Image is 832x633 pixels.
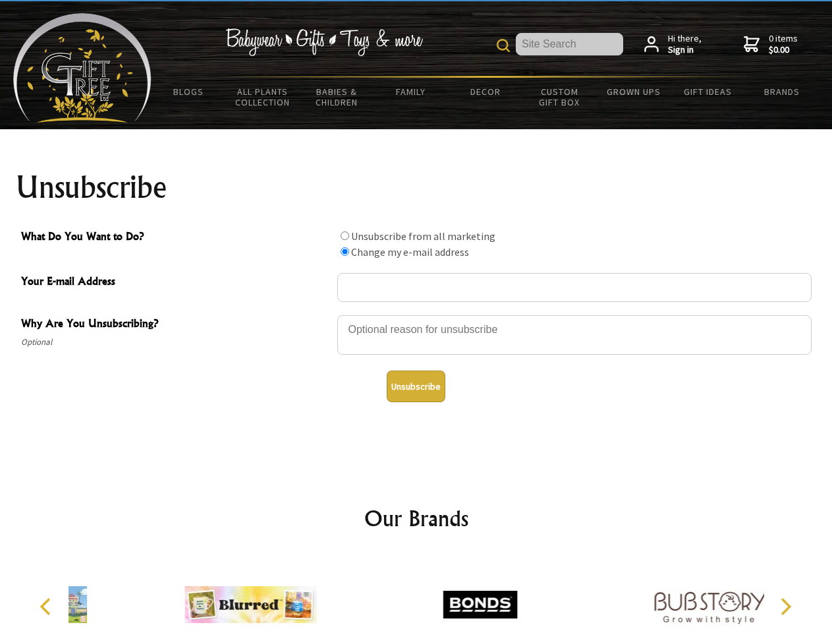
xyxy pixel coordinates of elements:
a: All Plants Collection [226,78,300,116]
a: BLOGS [152,78,226,105]
a: Grown Ups [596,78,671,105]
button: Previous [33,592,62,621]
a: 0 items$0.00 [744,33,798,56]
button: Unsubscribe [387,371,445,402]
strong: Sign in [668,44,702,56]
a: Family [374,78,449,105]
a: Gift Ideas [671,78,745,105]
span: Optional [21,334,331,350]
span: 0 items [769,32,798,56]
img: Babyware - Gifts - Toys and more... [13,13,152,123]
input: What Do You Want to Do? [341,247,349,256]
a: Babies & Children [300,78,374,116]
span: What Do You Want to Do? [21,228,331,247]
label: Unsubscribe from all marketing [351,229,495,243]
textarea: Why Are You Unsubscribing? [337,315,812,355]
input: Site Search [516,33,623,55]
input: Your E-mail Address [337,273,812,302]
label: Change my e-mail address [351,245,469,258]
a: Brands [745,78,819,105]
h2: Our Brands [26,502,806,534]
strong: $0.00 [769,44,798,56]
img: product search [497,39,510,52]
span: Hi there, [668,33,702,56]
a: Hi there,Sign in [644,33,702,56]
button: Next [771,592,800,621]
a: Custom Gift Box [522,78,597,116]
input: What Do You Want to Do? [341,231,349,240]
span: Why Are You Unsubscribing? [21,315,331,334]
h1: Unsubscribe [16,171,817,203]
span: Your E-mail Address [21,273,331,292]
img: Babywear - Gifts - Toys & more [225,28,423,56]
a: Decor [448,78,522,105]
